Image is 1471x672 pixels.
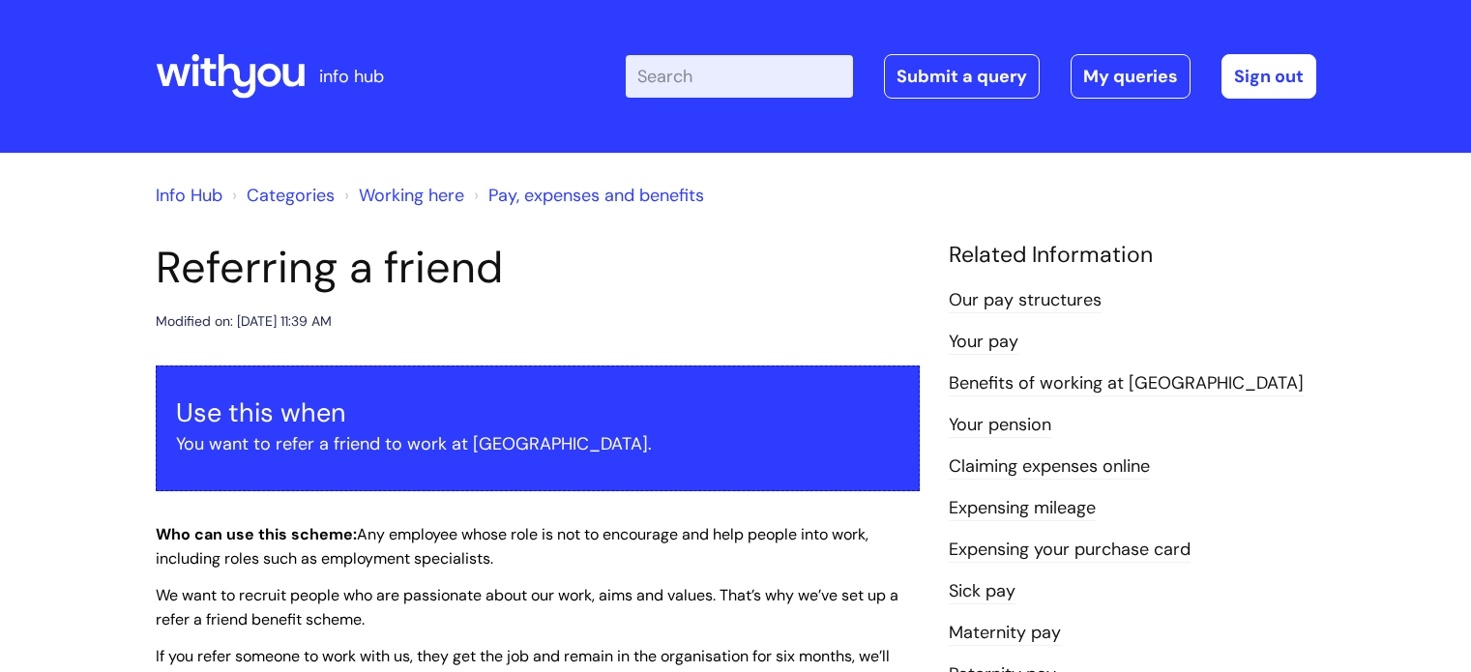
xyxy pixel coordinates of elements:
a: Info Hub [156,184,222,207]
h4: Related Information [949,242,1316,269]
span: Any employee whose role is not to encourage and help people into work, including roles such as em... [156,524,868,569]
a: My queries [1071,54,1191,99]
input: Search [626,55,853,98]
h3: Use this when [176,397,899,428]
a: Categories [247,184,335,207]
li: Working here [339,180,464,211]
li: Solution home [227,180,335,211]
a: Our pay structures [949,288,1102,313]
a: Maternity pay [949,621,1061,646]
p: You want to refer a friend to work at [GEOGRAPHIC_DATA]. [176,428,899,459]
a: Claiming expenses online [949,454,1150,480]
div: Modified on: [DATE] 11:39 AM [156,309,332,334]
a: Expensing your purchase card [949,538,1191,563]
a: Pay, expenses and benefits [488,184,704,207]
a: Sign out [1221,54,1316,99]
a: Your pay [949,330,1018,355]
a: Sick pay [949,579,1015,604]
a: Your pension [949,413,1051,438]
li: Pay, expenses and benefits [469,180,704,211]
span: We want to recruit people who are passionate about our work, aims and values. That’s why we’ve se... [156,585,898,629]
a: Expensing mileage [949,496,1096,521]
strong: Who can use this scheme: [156,524,357,544]
a: Working here [359,184,464,207]
h1: Referring a friend [156,242,920,294]
a: Benefits of working at [GEOGRAPHIC_DATA] [949,371,1304,396]
a: Submit a query [884,54,1040,99]
p: info hub [319,61,384,92]
div: | - [626,54,1316,99]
